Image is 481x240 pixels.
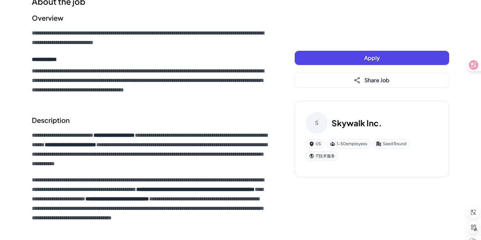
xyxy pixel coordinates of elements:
div: IT技术服务 [306,151,338,161]
div: US [306,139,324,149]
div: Seed Round [373,139,410,149]
h2: Description [32,115,268,125]
span: Share Job [364,77,390,84]
button: Apply [295,51,449,65]
h2: Overview [32,13,268,23]
h3: Skywalk Inc. [332,117,382,129]
div: 1-50 employees [327,139,370,149]
span: Apply [364,54,380,61]
button: Share Job [295,73,449,87]
div: S [306,112,328,134]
